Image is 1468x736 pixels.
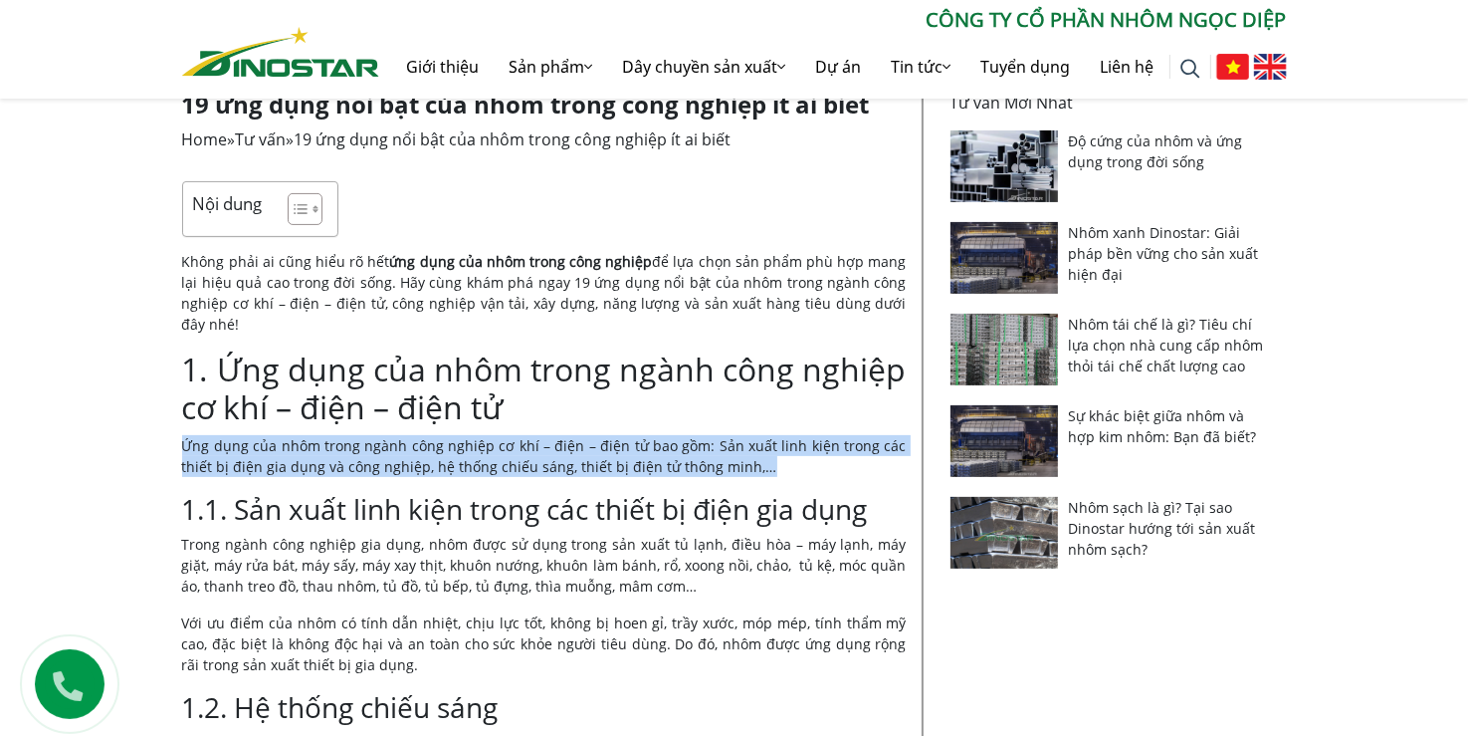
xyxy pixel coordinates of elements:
[392,35,495,99] a: Giới thiệu
[273,192,317,226] a: Toggle Table of Content
[950,130,1059,202] img: Độ cứng của nhôm và ứng dụng trong đời sống
[182,128,228,150] a: Home
[1068,315,1263,375] a: Nhôm tái chế là gì? Tiêu chí lựa chọn nhà cung cấp nhôm thỏi tái chế chất lượng cao
[182,351,907,427] h2: 1. Ứng dụng của nhôm trong ngành công nghiệp cơ khí – điện – điện tử
[1254,54,1287,80] img: English
[1068,131,1242,171] a: Độ cứng của nhôm và ứng dụng trong đời sống
[389,252,652,271] strong: ứng dụng của nhôm trong công nghiệp
[182,691,907,725] h3: 1.2. Hệ thống chiếu sáng
[182,27,379,77] img: Nhôm Dinostar
[950,405,1059,477] img: Sự khác biệt giữa nhôm và hợp kim nhôm: Bạn đã biết?
[950,222,1059,294] img: Nhôm xanh Dinostar: Giải pháp bền vững cho sản xuất hiện đại
[1180,59,1200,79] img: search
[182,435,907,477] p: Ứng dụng của nhôm trong ngành công nghiệp cơ khí – điện – điện tử bao gồm: Sản xuất linh kiện tro...
[193,192,263,215] p: Nội dung
[1068,223,1258,284] a: Nhôm xanh Dinostar: Giải pháp bền vững cho sản xuất hiện đại
[1068,406,1256,446] a: Sự khác biệt giữa nhôm và hợp kim nhôm: Bạn đã biết?
[495,35,608,99] a: Sản phẩm
[182,613,907,675] p: Với ưu điểm của nhôm có tính dẫn nhiệt, chịu lực tốt, không bị hoen gỉ, trầy xước, móp mép, tính ...
[801,35,877,99] a: Dự án
[877,35,966,99] a: Tin tức
[295,128,732,150] span: 19 ứng dụng nổi bật của nhôm trong công nghiệp ít ai biết
[950,497,1059,569] img: Nhôm sạch là gì? Tại sao Dinostar hướng tới sản xuất nhôm sạch?
[182,251,907,335] p: Không phải ai cũng hiểu rõ hết để lựa chọn sản phẩm phù hợp mang lại hiệu quả cao trong đời sống....
[182,91,907,120] h1: 19 ứng dụng nổi bật của nhôm trong công nghiệp ít ai biết
[182,128,732,150] span: » »
[182,493,907,527] h3: 1.1. Sản xuất linh kiện trong các thiết bị điện gia dụng
[950,91,1275,115] p: Tư vấn Mới Nhất
[1086,35,1169,99] a: Liên hệ
[950,314,1059,385] img: Nhôm tái chế là gì? Tiêu chí lựa chọn nhà cung cấp nhôm thỏi tái chế chất lượng cao
[608,35,801,99] a: Dây chuyền sản xuất
[182,534,907,597] p: Trong ngành công nghiệp gia dụng, nhôm được sử dụng trong sản xuất tủ lạnh, điều hòa – máy lạnh, ...
[236,128,287,150] a: Tư vấn
[1216,54,1249,80] img: Tiếng Việt
[379,5,1287,35] p: CÔNG TY CỔ PHẦN NHÔM NGỌC DIỆP
[966,35,1086,99] a: Tuyển dụng
[1068,498,1255,559] a: Nhôm sạch là gì? Tại sao Dinostar hướng tới sản xuất nhôm sạch?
